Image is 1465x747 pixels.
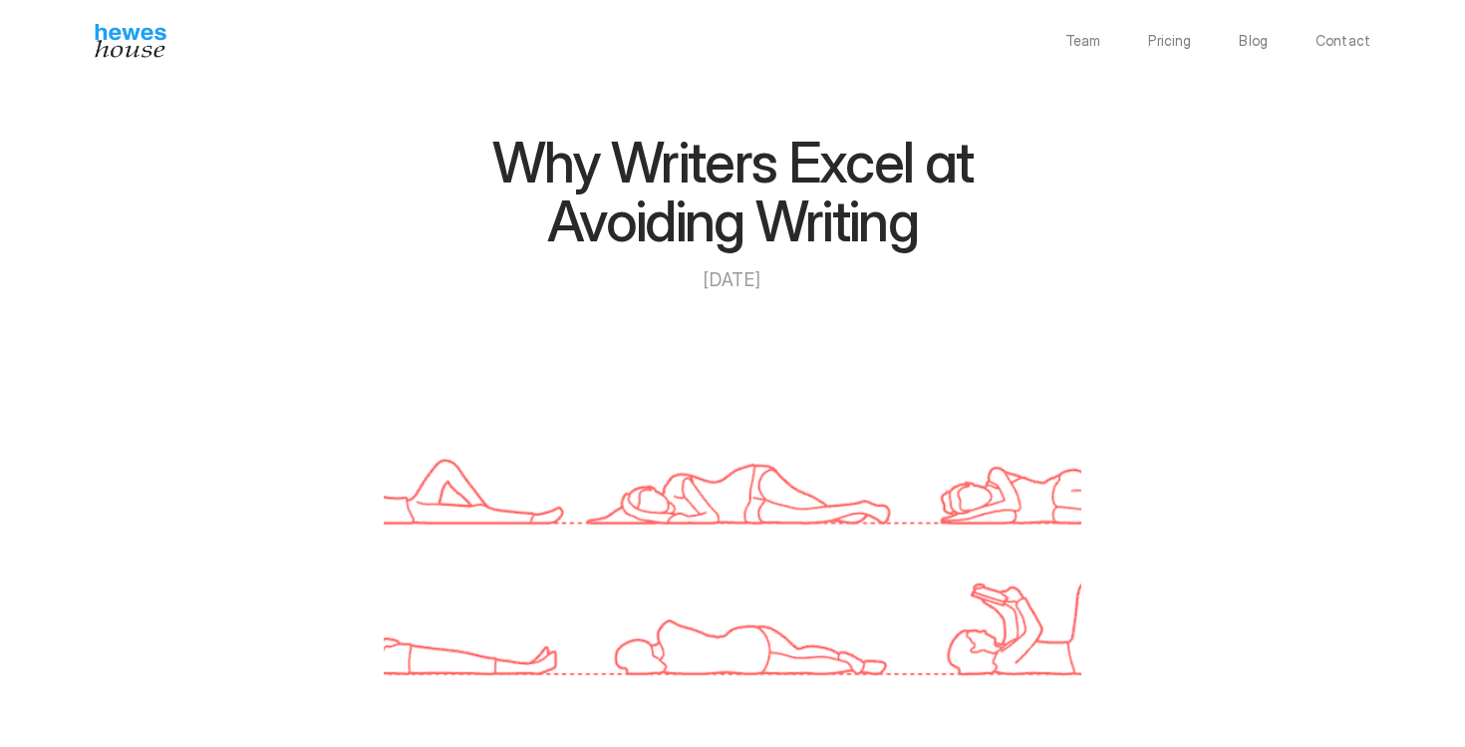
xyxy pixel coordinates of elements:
a: Contact [1316,34,1370,48]
img: Hewes House’s book coach services offer creative writing courses, writing class to learn differen... [95,24,166,58]
a: Blog [1239,34,1268,48]
a: Team [1065,34,1101,48]
h1: Why Writers Excel at Avoiding Writing [434,134,1031,252]
p: [DATE] [434,266,1031,295]
a: Pricing [1148,34,1191,48]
